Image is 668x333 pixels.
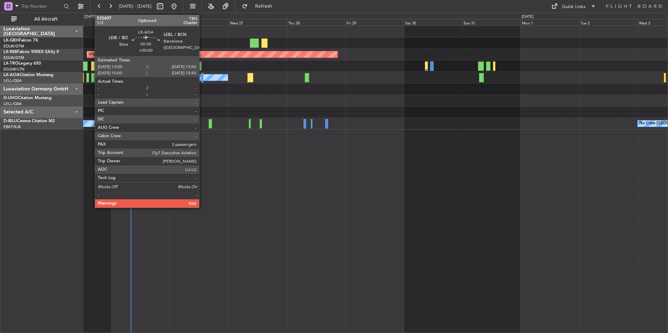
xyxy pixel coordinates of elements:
[579,19,638,25] div: Tue 2
[239,1,281,12] button: Refresh
[3,73,20,77] span: LX-AOA
[18,17,74,22] span: All Aircraft
[89,49,192,60] div: Unplanned Maint [GEOGRAPHIC_DATA] (Al Maktoum Intl)
[3,38,38,43] a: LX-GBHFalcon 7X
[3,55,24,60] a: EDLW/DTM
[3,61,19,66] span: LX-TRO
[3,50,59,54] a: LX-INBFalcon 900EX EASy II
[85,14,96,20] div: [DATE]
[249,4,278,9] span: Refresh
[3,44,24,49] a: EDLW/DTM
[3,101,22,106] a: LELL/QSA
[345,19,404,25] div: Fri 29
[119,3,152,9] span: [DATE] - [DATE]
[3,96,18,100] span: D-IJHO
[287,19,345,25] div: Thu 28
[8,14,76,25] button: All Aircraft
[562,3,586,10] div: Quick Links
[522,14,533,20] div: [DATE]
[170,19,228,25] div: Tue 26
[3,61,41,66] a: LX-TROLegacy 650
[404,19,462,25] div: Sat 30
[548,1,600,12] button: Quick Links
[3,38,19,43] span: LX-GBH
[3,119,55,123] a: D-IBLUCessna Citation M2
[3,78,22,83] a: LELL/QSA
[3,96,52,100] a: D-IJHOCitation Mustang
[21,1,61,12] input: Trip Number
[462,19,521,25] div: Sun 31
[3,50,17,54] span: LX-INB
[228,19,287,25] div: Wed 27
[3,124,21,129] a: EBKT/KJK
[3,73,53,77] a: LX-AOACitation Mustang
[113,72,146,83] div: No Crew Sabadell
[521,19,579,25] div: Mon 1
[3,119,17,123] span: D-IBLU
[111,19,170,25] div: Mon 25
[3,67,24,72] a: EGGW/LTN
